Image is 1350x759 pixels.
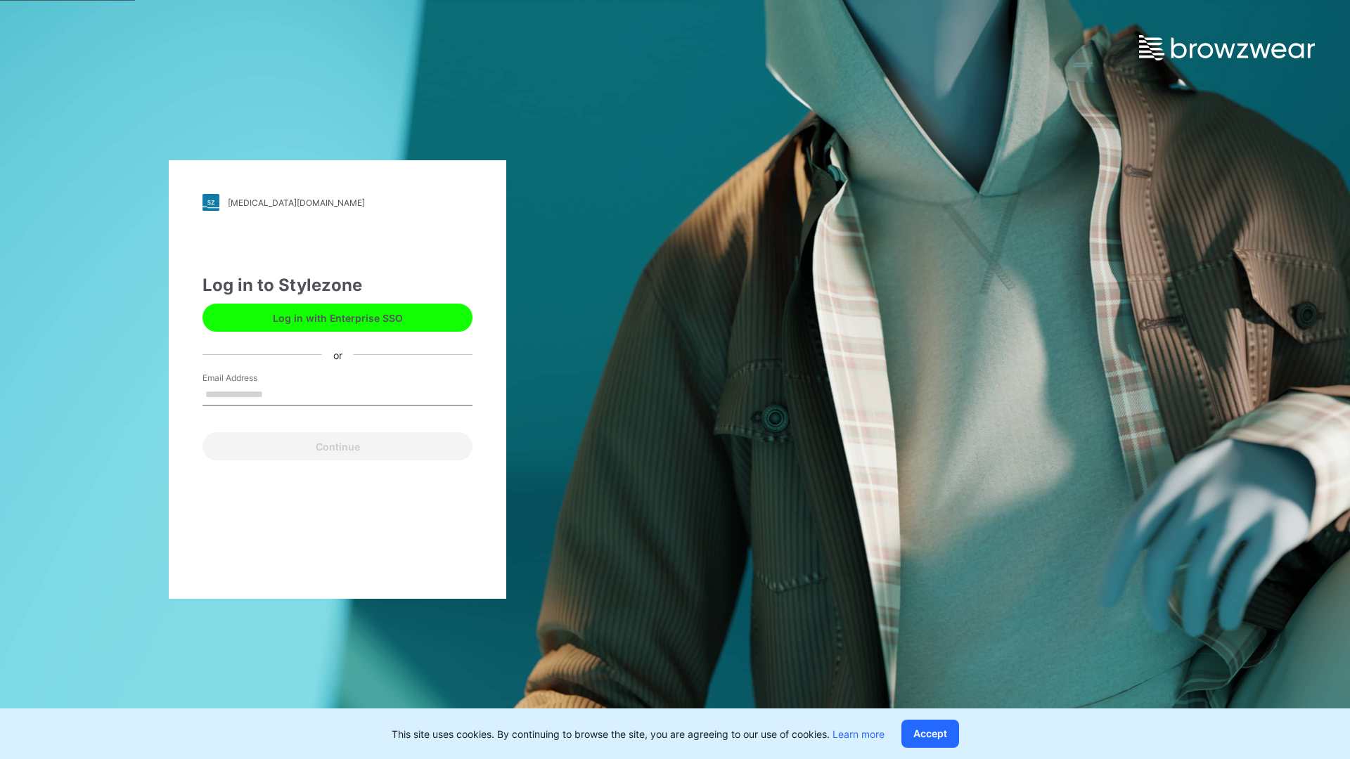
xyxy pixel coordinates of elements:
[322,347,354,362] div: or
[228,197,365,208] div: [MEDICAL_DATA][DOMAIN_NAME]
[392,727,885,741] p: This site uses cookies. By continuing to browse the site, you are agreeing to our use of cookies.
[901,720,959,748] button: Accept
[202,304,472,332] button: Log in with Enterprise SSO
[202,194,472,211] a: [MEDICAL_DATA][DOMAIN_NAME]
[202,372,301,384] label: Email Address
[832,728,885,740] a: Learn more
[202,194,219,211] img: stylezone-logo.562084cfcfab977791bfbf7441f1a819.svg
[1139,35,1315,60] img: browzwear-logo.e42bd6dac1945053ebaf764b6aa21510.svg
[202,273,472,298] div: Log in to Stylezone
